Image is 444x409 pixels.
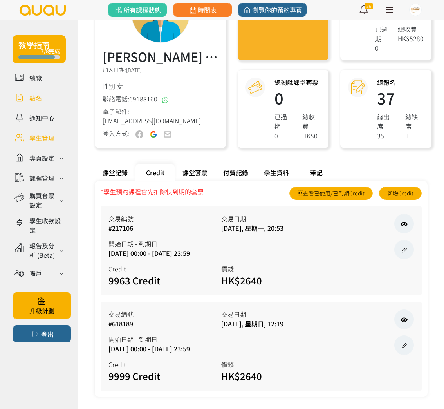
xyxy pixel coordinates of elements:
[29,153,54,163] div: 專頁設定
[108,3,167,17] a: 所有課程狀態
[351,81,365,94] img: attendance@2x.png
[108,264,161,273] div: Credit
[129,94,157,103] span: 69188160
[13,292,71,319] a: 升級計劃
[302,112,321,131] div: 總收費
[108,360,161,369] div: Credit
[242,5,302,14] span: 瀏覽你的預約專頁
[103,94,218,103] div: 聯絡電話:
[289,187,373,200] a: 查看已使用/已到期Credit
[19,5,67,16] img: logo.svg
[108,273,161,288] div: 9963 Credit
[398,34,424,43] div: HK$5280
[215,164,256,181] div: 付費記錄
[274,90,321,106] h1: 0
[221,309,283,319] div: 交易日期
[302,131,321,140] div: HK$0
[377,112,395,131] div: 總出席
[405,112,424,131] div: 總缺席
[162,97,168,103] img: whatsapp@2x.png
[135,130,143,138] img: user-fb-off.png
[29,241,57,260] div: 報告及分析 (Beta)
[114,5,161,14] span: 所有課程狀態
[375,24,388,43] div: 已過期
[29,268,42,278] div: 帳戶
[221,360,262,369] div: 價錢
[108,319,134,328] div: #618189
[103,107,218,125] div: 電子郵件:
[108,309,134,319] div: 交易編號
[108,214,134,223] div: 交易編號
[108,344,414,353] div: [DATE] 00:00 - [DATE] 23:59
[103,47,218,66] h3: [PERSON_NAME] #250168
[108,223,134,233] div: #217106
[221,223,283,233] div: [DATE], 星期一, 20:53
[248,81,262,94] img: courseCredit@2x.png
[108,335,414,344] div: 開始日期 - 到期日
[117,81,123,91] span: 女
[29,191,57,210] div: 購買套票設定
[377,90,424,106] h1: 37
[398,24,424,34] div: 總收費
[150,130,157,138] img: user-google-on.png
[103,81,218,91] div: 性別:
[103,116,201,125] span: [EMAIL_ADDRESS][DOMAIN_NAME]
[108,239,414,248] div: 開始日期 - 到期日
[103,66,218,78] div: 加入日期:
[164,130,171,138] img: user-email-off.png
[379,187,422,200] a: 新增Credit
[103,128,129,138] div: 登入方式:
[377,78,424,87] h3: 總報名
[274,78,321,87] h3: 總剩餘課堂套票
[274,112,293,131] div: 已過期
[13,325,71,342] button: 登出
[297,164,336,181] div: 筆記
[95,164,135,181] div: 課堂記錄
[221,273,262,288] div: HK$2640
[101,187,204,200] div: *學生預約課程會先扣除快到期的套票
[175,164,215,181] div: 課堂套票
[238,3,307,17] a: 瀏覽你的預約專頁
[221,319,283,328] div: [DATE], 星期日, 12:19
[108,248,414,258] div: [DATE] 00:00 - [DATE] 23:59
[126,66,142,74] span: [DATE]
[221,264,262,273] div: 價錢
[221,369,262,383] div: HK$2640
[135,164,175,181] div: Credit
[377,131,395,140] div: 35
[365,3,373,9] span: 36
[108,369,161,383] div: 9999 Credit
[29,173,54,183] div: 課程管理
[405,131,424,140] div: 1
[188,5,217,14] span: 時間表
[256,164,297,181] div: 學生資料
[173,3,232,17] a: 時間表
[274,131,293,140] div: 0
[375,43,388,52] div: 0
[221,214,283,223] div: 交易日期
